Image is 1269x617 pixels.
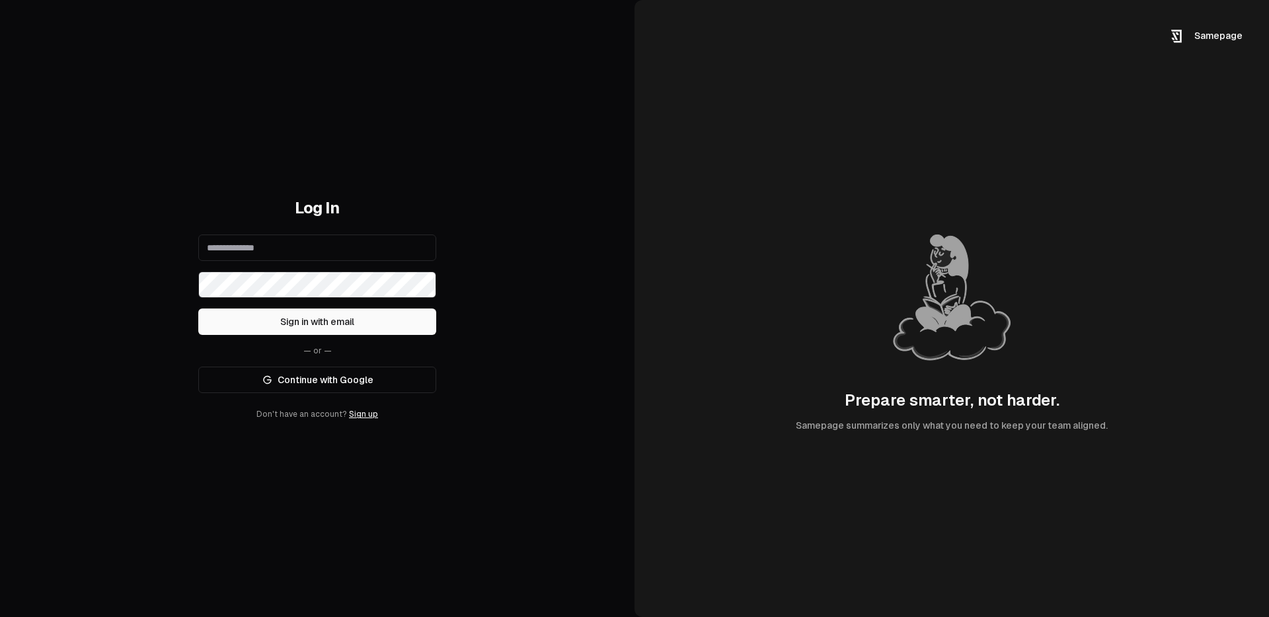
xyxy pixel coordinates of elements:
[1194,30,1243,41] span: Samepage
[845,390,1059,411] div: Prepare smarter, not harder.
[198,367,436,393] a: Continue with Google
[349,410,378,419] a: Sign up
[198,345,436,356] div: — or —
[198,308,436,335] button: Sign in with email
[796,419,1108,432] div: Samepage summarizes only what you need to keep your team aligned.
[198,409,436,419] div: Don't have an account?
[198,198,436,219] h1: Log In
